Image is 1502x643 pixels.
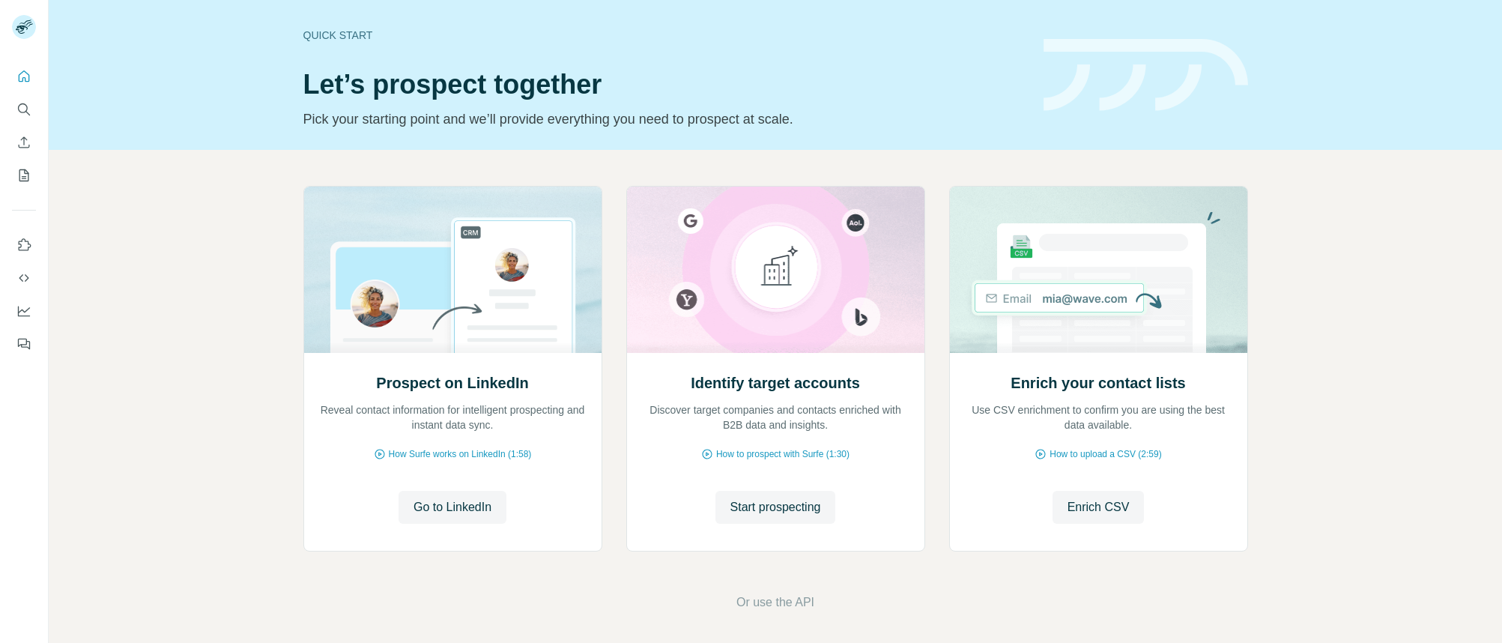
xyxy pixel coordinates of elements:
button: Search [12,96,36,123]
span: Enrich CSV [1068,498,1130,516]
button: Enrich CSV [12,129,36,156]
span: How to prospect with Surfe (1:30) [716,447,850,461]
span: Go to LinkedIn [414,498,491,516]
img: Identify target accounts [626,187,925,353]
button: Start prospecting [715,491,836,524]
span: How Surfe works on LinkedIn (1:58) [389,447,532,461]
p: Reveal contact information for intelligent prospecting and instant data sync. [319,402,587,432]
button: My lists [12,162,36,189]
h2: Enrich your contact lists [1011,372,1185,393]
p: Discover target companies and contacts enriched with B2B data and insights. [642,402,909,432]
div: Quick start [303,28,1026,43]
h2: Prospect on LinkedIn [376,372,528,393]
button: Or use the API [736,594,814,612]
span: How to upload a CSV (2:59) [1050,447,1161,461]
img: banner [1044,39,1248,112]
h1: Let’s prospect together [303,70,1026,100]
button: Use Surfe on LinkedIn [12,232,36,259]
span: Start prospecting [730,498,821,516]
img: Enrich your contact lists [949,187,1248,353]
button: Go to LinkedIn [399,491,506,524]
h2: Identify target accounts [691,372,860,393]
img: Prospect on LinkedIn [303,187,602,353]
button: Use Surfe API [12,265,36,292]
button: Quick start [12,63,36,90]
p: Pick your starting point and we’ll provide everything you need to prospect at scale. [303,109,1026,130]
button: Enrich CSV [1053,491,1145,524]
button: Dashboard [12,298,36,324]
p: Use CSV enrichment to confirm you are using the best data available. [965,402,1232,432]
button: Feedback [12,330,36,357]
